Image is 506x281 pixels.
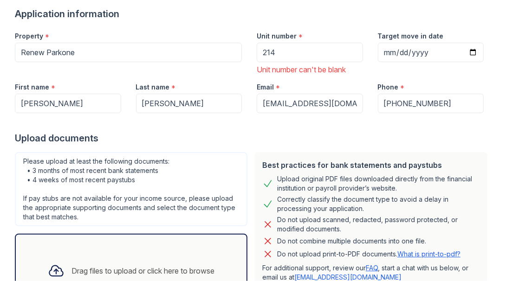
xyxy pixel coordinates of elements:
label: Email [257,83,274,92]
label: Unit number [257,32,297,41]
div: Best practices for bank statements and paystubs [262,160,480,171]
label: Property [15,32,43,41]
div: Upload documents [15,132,491,145]
div: Upload original PDF files downloaded directly from the financial institution or payroll provider’... [277,174,480,193]
div: Please upload at least the following documents: • 3 months of most recent bank statements • 4 wee... [15,152,247,226]
div: Application information [15,7,491,20]
p: Do not upload print-to-PDF documents. [277,249,461,259]
label: First name [15,83,49,92]
a: What is print-to-pdf? [397,250,461,258]
label: Target move in date [378,32,444,41]
a: FAQ [366,264,378,272]
a: [EMAIL_ADDRESS][DOMAIN_NAME] [294,273,402,281]
div: Unit number can't be blank [257,64,363,75]
div: Do not combine multiple documents into one file. [277,236,426,247]
div: Correctly classify the document type to avoid a delay in processing your application. [277,195,480,213]
label: Phone [378,83,399,92]
div: Do not upload scanned, redacted, password protected, or modified documents. [277,215,480,234]
label: Last name [136,83,170,92]
div: Drag files to upload or click here to browse [72,265,215,276]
